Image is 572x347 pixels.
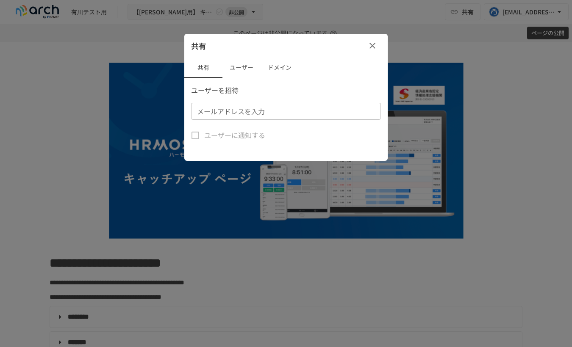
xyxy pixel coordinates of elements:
button: ユーザー [222,58,261,78]
button: 共有 [184,58,222,78]
span: ユーザーに通知する [204,130,265,141]
p: ユーザーを招待 [191,85,381,96]
button: ドメイン [261,58,299,78]
div: 共有 [184,34,388,58]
